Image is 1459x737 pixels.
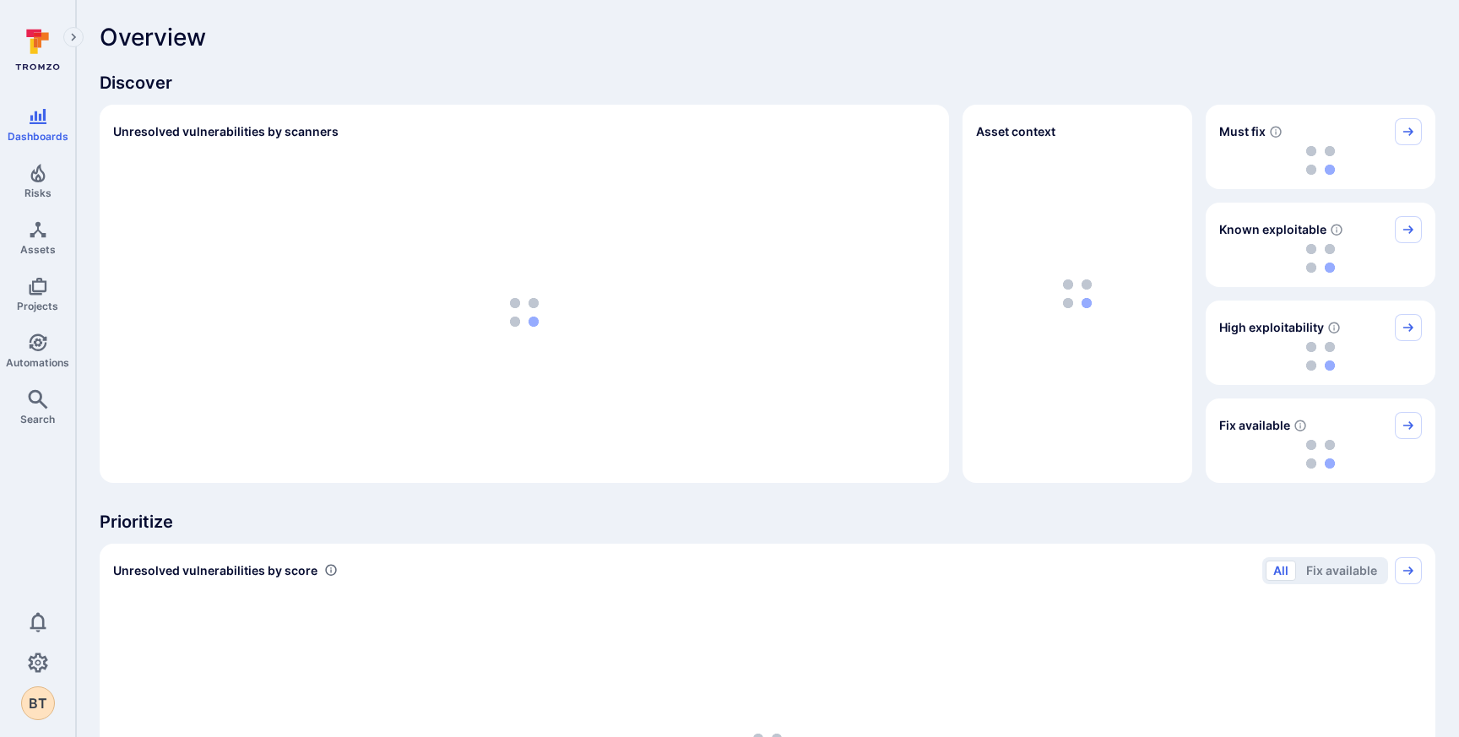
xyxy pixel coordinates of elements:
div: loading spinner [1219,243,1422,274]
span: High exploitability [1219,319,1324,336]
img: Loading... [510,298,539,327]
h2: Unresolved vulnerabilities by scanners [113,123,339,140]
svg: Confirmed exploitable by KEV [1330,223,1343,236]
svg: Risk score >=40 , missed SLA [1269,125,1283,138]
div: Must fix [1206,105,1435,189]
div: loading spinner [113,155,936,469]
svg: Vulnerabilities with fix available [1294,419,1307,432]
img: Loading... [1306,146,1335,175]
span: Discover [100,71,1435,95]
span: Assets [20,243,56,256]
img: Loading... [1306,342,1335,371]
span: Known exploitable [1219,221,1326,238]
i: Expand navigation menu [68,30,79,45]
span: Fix available [1219,417,1290,434]
span: Search [20,413,55,425]
span: Asset context [976,123,1055,140]
span: Dashboards [8,130,68,143]
span: Projects [17,300,58,312]
span: Prioritize [100,510,1435,534]
button: Expand navigation menu [63,27,84,47]
svg: EPSS score ≥ 0.7 [1327,321,1341,334]
span: Automations [6,356,69,369]
div: Known exploitable [1206,203,1435,287]
div: Billy Tinnes [21,686,55,720]
div: Fix available [1206,398,1435,483]
div: High exploitability [1206,301,1435,385]
button: Fix available [1299,561,1385,581]
div: Number of vulnerabilities in status 'Open' 'Triaged' and 'In process' grouped by score [324,561,338,579]
span: Unresolved vulnerabilities by score [113,562,317,579]
span: Risks [24,187,52,199]
img: Loading... [1306,440,1335,469]
div: loading spinner [1219,439,1422,469]
div: loading spinner [1219,145,1422,176]
img: Loading... [1306,244,1335,273]
span: Must fix [1219,123,1266,140]
button: BT [21,686,55,720]
div: loading spinner [1219,341,1422,371]
button: All [1266,561,1296,581]
span: Overview [100,24,206,51]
